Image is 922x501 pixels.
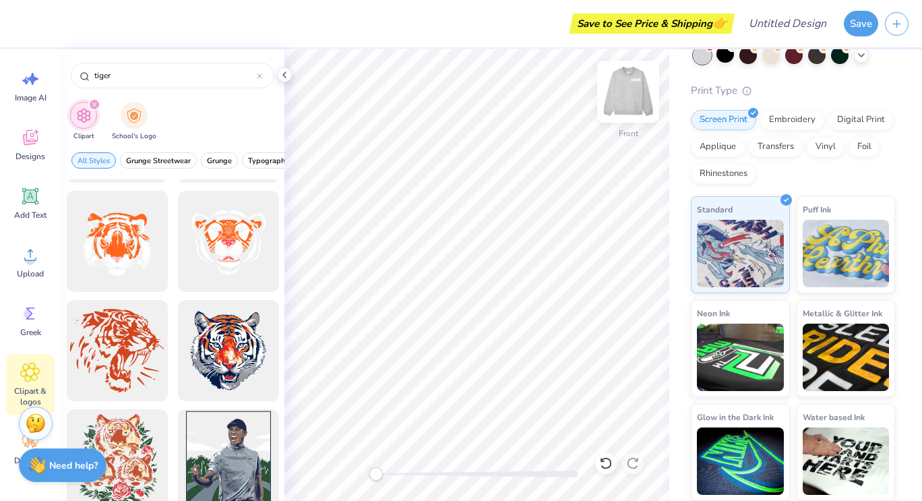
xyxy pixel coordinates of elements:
[697,324,784,391] img: Neon Ink
[803,306,882,320] span: Metallic & Glitter Ink
[127,108,142,123] img: School's Logo Image
[844,11,878,36] button: Save
[14,455,47,466] span: Decorate
[573,13,731,34] div: Save to See Price & Shipping
[849,137,880,157] div: Foil
[73,131,94,142] span: Clipart
[49,459,98,472] strong: Need help?
[120,152,197,169] button: filter button
[697,410,774,424] span: Glow in the Dark Ink
[697,428,784,495] img: Glow in the Dark Ink
[691,164,756,184] div: Rhinestones
[14,210,47,220] span: Add Text
[828,110,894,130] div: Digital Print
[749,137,803,157] div: Transfers
[71,152,116,169] button: filter button
[803,202,831,216] span: Puff Ink
[112,131,156,142] span: School's Logo
[78,156,110,166] span: All Styles
[8,386,53,407] span: Clipart & logos
[76,108,92,123] img: Clipart Image
[803,324,890,391] img: Metallic & Glitter Ink
[697,202,733,216] span: Standard
[93,69,257,82] input: Try "Stars"
[807,137,844,157] div: Vinyl
[112,102,156,142] button: filter button
[601,65,655,119] img: Front
[369,467,383,481] div: Accessibility label
[760,110,824,130] div: Embroidery
[697,306,730,320] span: Neon Ink
[691,110,756,130] div: Screen Print
[16,151,45,162] span: Designs
[17,268,44,279] span: Upload
[803,428,890,495] img: Water based Ink
[201,152,238,169] button: filter button
[691,83,895,98] div: Print Type
[803,410,865,424] span: Water based Ink
[803,220,890,287] img: Puff Ink
[207,156,232,166] span: Grunge
[738,10,837,37] input: Untitled Design
[15,92,47,103] span: Image AI
[242,152,295,169] button: filter button
[248,156,289,166] span: Typography
[697,220,784,287] img: Standard
[70,102,97,142] button: filter button
[70,102,97,142] div: filter for Clipart
[126,156,191,166] span: Grunge Streetwear
[619,127,638,140] div: Front
[712,15,727,31] span: 👉
[112,102,156,142] div: filter for School's Logo
[691,137,745,157] div: Applique
[20,327,41,338] span: Greek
